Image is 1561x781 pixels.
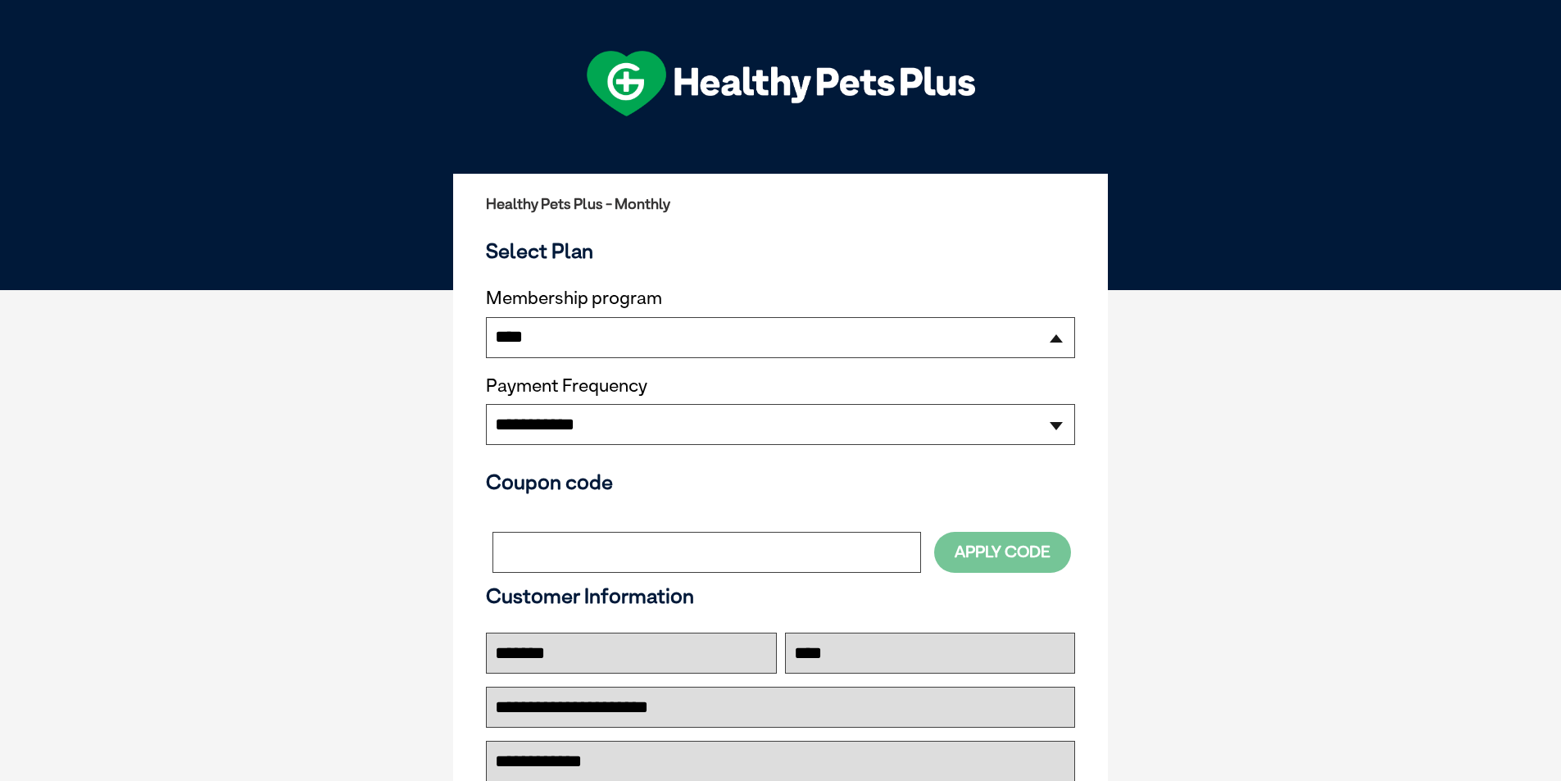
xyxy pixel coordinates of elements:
label: Membership program [486,288,1075,309]
h2: Healthy Pets Plus - Monthly [486,196,1075,212]
h3: Customer Information [486,583,1075,608]
img: hpp-logo-landscape-green-white.png [587,51,975,116]
button: Apply Code [934,532,1071,572]
h3: Coupon code [486,470,1075,494]
label: Payment Frequency [486,375,647,397]
h3: Select Plan [486,238,1075,263]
